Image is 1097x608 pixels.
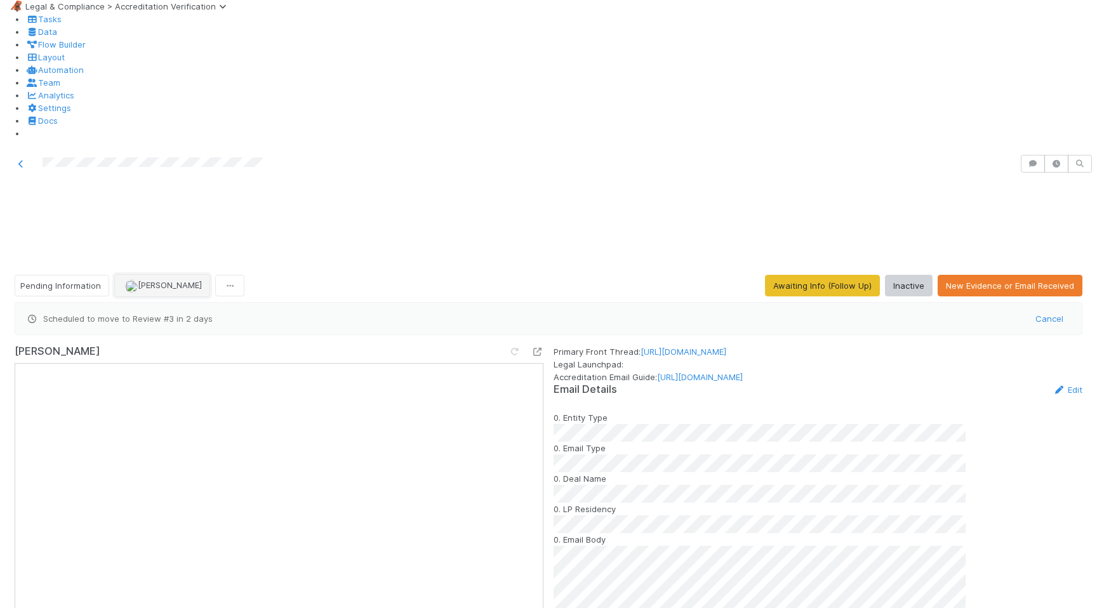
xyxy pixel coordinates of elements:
[554,411,1082,424] div: 0. Entity Type
[641,347,726,357] a: [URL][DOMAIN_NAME]
[554,359,623,369] span: Legal Launchpad:
[25,39,86,50] a: Flow Builder
[25,27,57,37] a: Data
[25,1,231,11] span: Legal & Compliance > Accreditation Verification
[114,274,210,296] button: [PERSON_NAME]
[10,1,23,11] span: 🦧
[25,90,74,100] a: Analytics
[1027,308,1072,329] button: Cancel
[133,314,174,324] span: Review #3
[25,52,65,62] a: Layout
[657,372,743,382] a: [URL][DOMAIN_NAME]
[125,280,138,293] img: avatar_cd4e5e5e-3003-49e5-bc76-fd776f359de9.png
[554,347,726,357] span: Primary Front Thread:
[554,372,743,382] span: Accreditation Email Guide:
[885,275,933,296] button: Inactive
[15,275,109,296] button: Pending Information
[554,442,1082,454] div: 0. Email Type
[554,472,1082,485] div: 0. Deal Name
[138,280,202,290] span: [PERSON_NAME]
[15,345,100,358] h5: [PERSON_NAME]
[554,383,617,396] h5: Email Details
[25,14,62,24] a: Tasks
[25,65,84,75] a: Automation
[938,275,1082,296] button: New Evidence or Email Received
[1053,385,1082,395] a: Edit
[25,103,71,113] a: Settings
[25,77,60,88] a: Team
[554,503,1082,515] div: 0. LP Residency
[25,116,58,126] a: Docs
[554,533,1082,546] div: 0. Email Body
[765,275,880,296] button: Awaiting Info (Follow Up)
[25,312,1027,325] span: Scheduled to move to in 2 days
[20,281,101,291] span: Pending Information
